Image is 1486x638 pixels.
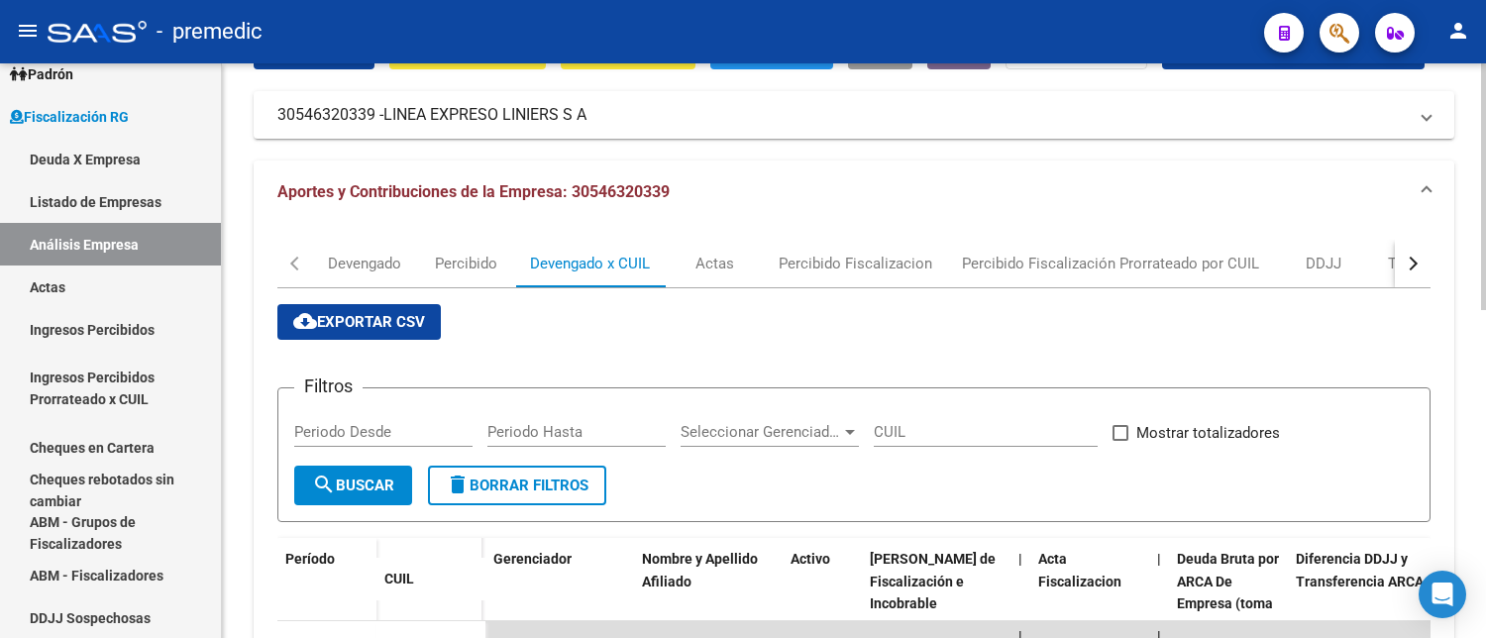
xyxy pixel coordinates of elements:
[157,10,263,53] span: - premedic
[277,304,441,340] button: Exportar CSV
[1018,551,1022,567] span: |
[1306,253,1341,274] div: DDJJ
[870,551,996,612] span: [PERSON_NAME] de Fiscalización e Incobrable
[254,91,1454,139] mat-expansion-panel-header: 30546320339 -LINEA EXPRESO LINIERS S A
[10,63,73,85] span: Padrón
[446,477,588,494] span: Borrar Filtros
[1419,571,1466,618] div: Open Intercom Messenger
[328,253,401,274] div: Devengado
[530,253,650,274] div: Devengado x CUIL
[312,473,336,496] mat-icon: search
[294,372,363,400] h3: Filtros
[1388,253,1486,274] div: Transferencias
[962,253,1259,274] div: Percibido Fiscalización Prorrateado por CUIL
[642,551,758,589] span: Nombre y Apellido Afiliado
[277,182,670,201] span: Aportes y Contribuciones de la Empresa: 30546320339
[446,473,470,496] mat-icon: delete
[384,571,414,586] span: CUIL
[285,551,335,567] span: Período
[791,551,830,567] span: Activo
[294,466,412,505] button: Buscar
[277,538,376,621] datatable-header-cell: Período
[1446,19,1470,43] mat-icon: person
[435,253,497,274] div: Percibido
[779,253,932,274] div: Percibido Fiscalizacion
[293,309,317,333] mat-icon: cloud_download
[1038,551,1121,589] span: Acta Fiscalizacion
[376,558,485,600] datatable-header-cell: CUIL
[254,160,1454,224] mat-expansion-panel-header: Aportes y Contribuciones de la Empresa: 30546320339
[1136,421,1280,445] span: Mostrar totalizadores
[428,466,606,505] button: Borrar Filtros
[293,313,425,331] span: Exportar CSV
[1157,551,1161,567] span: |
[10,106,129,128] span: Fiscalización RG
[383,104,586,126] span: LINEA EXPRESO LINIERS S A
[493,551,572,567] span: Gerenciador
[1296,551,1424,589] span: Diferencia DDJJ y Transferencia ARCA
[681,423,841,441] span: Seleccionar Gerenciador
[312,477,394,494] span: Buscar
[277,104,1407,126] mat-panel-title: 30546320339 -
[695,253,734,274] div: Actas
[16,19,40,43] mat-icon: menu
